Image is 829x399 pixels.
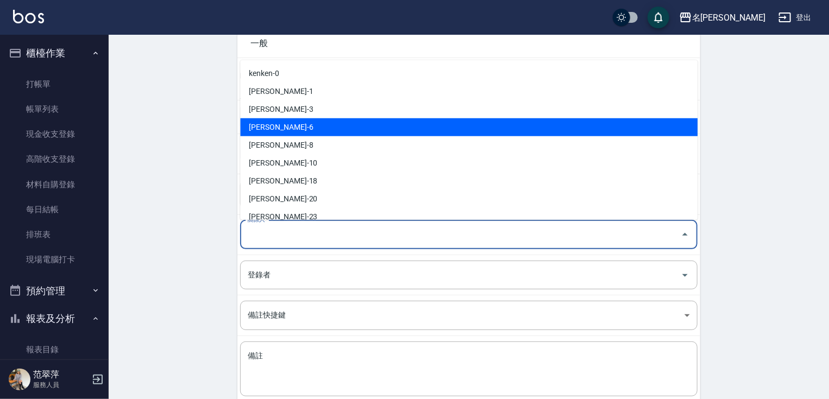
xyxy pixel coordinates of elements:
button: 名[PERSON_NAME] [675,7,770,29]
label: 關係人 [248,216,265,224]
li: [PERSON_NAME]-20 [240,190,698,208]
h5: 范翠萍 [33,369,89,380]
a: 高階收支登錄 [4,147,104,172]
a: 材料自購登錄 [4,172,104,197]
button: save [648,7,669,28]
span: 一般 [250,38,687,49]
button: 櫃檯作業 [4,39,104,67]
button: 報表及分析 [4,305,104,333]
a: 帳單列表 [4,97,104,122]
a: 每日結帳 [4,197,104,222]
li: [PERSON_NAME]-1 [240,83,698,100]
li: [PERSON_NAME]-6 [240,118,698,136]
a: 排班表 [4,222,104,247]
a: 現金收支登錄 [4,122,104,147]
p: 服務人員 [33,380,89,390]
li: [PERSON_NAME]-23 [240,208,698,226]
img: Person [9,369,30,390]
button: 預約管理 [4,277,104,305]
div: 名[PERSON_NAME] [692,11,765,24]
button: Close [676,226,694,243]
a: 現場電腦打卡 [4,247,104,272]
li: [PERSON_NAME]-10 [240,154,698,172]
a: 報表目錄 [4,337,104,362]
li: [PERSON_NAME]-18 [240,172,698,190]
button: Open [676,267,694,284]
img: Logo [13,10,44,23]
li: kenken-0 [240,65,698,83]
a: 打帳單 [4,72,104,97]
li: [PERSON_NAME]-3 [240,100,698,118]
button: 登出 [774,8,816,28]
li: [PERSON_NAME]-8 [240,136,698,154]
